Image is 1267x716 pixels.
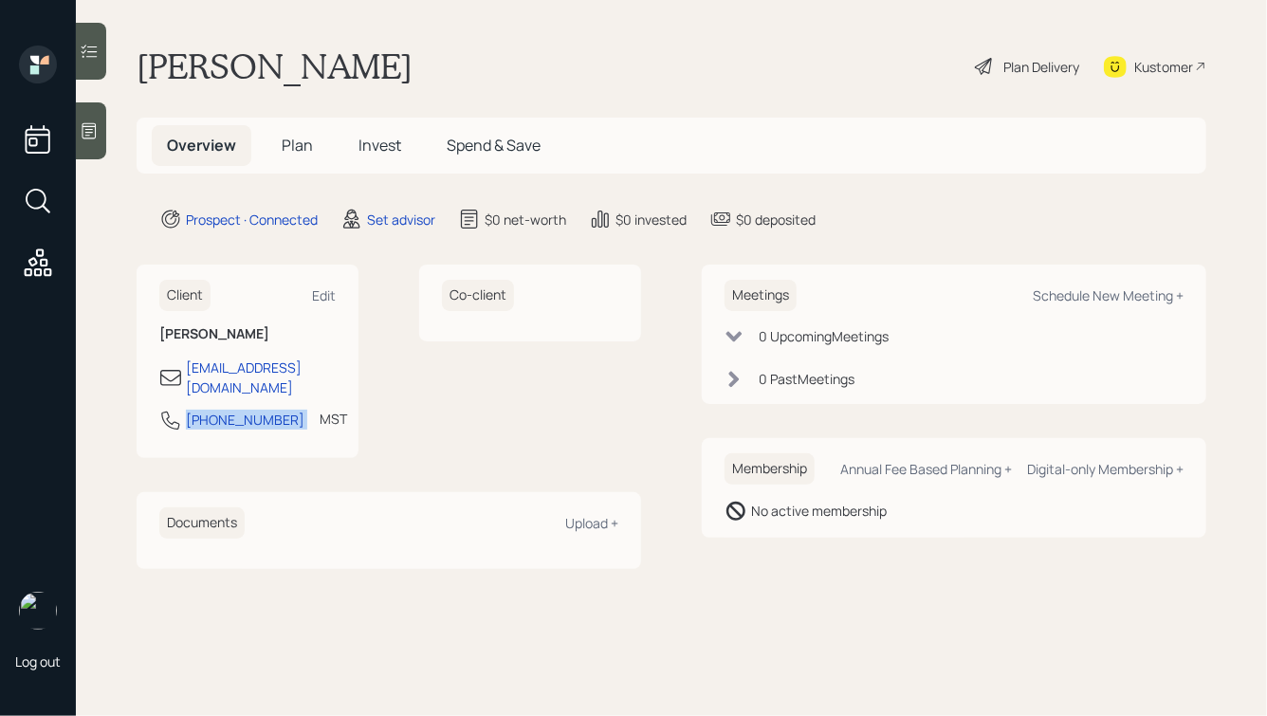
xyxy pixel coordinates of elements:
span: Overview [167,135,236,156]
div: [PHONE_NUMBER] [186,410,304,430]
span: Plan [282,135,313,156]
h6: Client [159,280,211,311]
div: Kustomer [1134,57,1193,77]
div: Schedule New Meeting + [1033,286,1184,304]
div: $0 invested [615,210,687,229]
div: 0 Upcoming Meeting s [759,326,889,346]
div: 0 Past Meeting s [759,369,854,389]
div: MST [320,409,347,429]
div: Plan Delivery [1003,57,1079,77]
div: Prospect · Connected [186,210,318,229]
h1: [PERSON_NAME] [137,46,413,87]
h6: Co-client [442,280,514,311]
div: No active membership [751,501,887,521]
h6: Documents [159,507,245,539]
div: [EMAIL_ADDRESS][DOMAIN_NAME] [186,358,336,397]
h6: [PERSON_NAME] [159,326,336,342]
div: Upload + [565,514,618,532]
span: Invest [358,135,401,156]
div: Digital-only Membership + [1027,460,1184,478]
div: Set advisor [367,210,435,229]
img: hunter_neumayer.jpg [19,592,57,630]
span: Spend & Save [447,135,541,156]
h6: Meetings [725,280,797,311]
h6: Membership [725,453,815,485]
div: Edit [312,286,336,304]
div: $0 net-worth [485,210,566,229]
div: Log out [15,652,61,670]
div: Annual Fee Based Planning + [840,460,1012,478]
div: $0 deposited [736,210,816,229]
